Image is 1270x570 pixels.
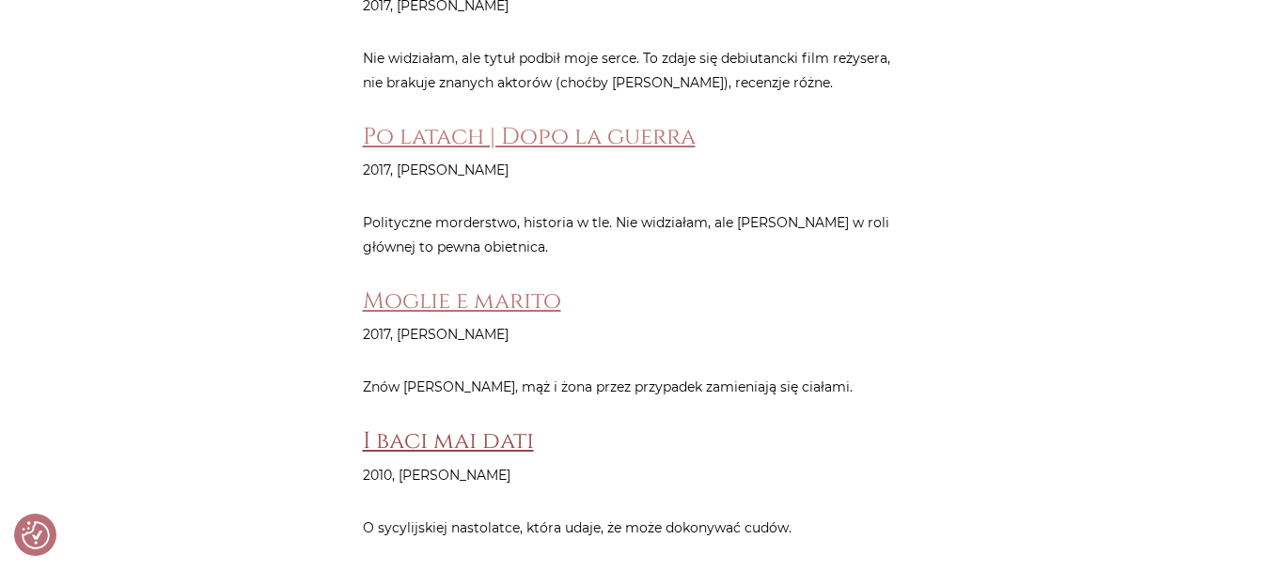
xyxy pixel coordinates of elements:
[363,158,908,182] p: 2017, [PERSON_NAME]
[22,521,50,549] img: Revisit consent button
[363,463,908,487] p: 2010, [PERSON_NAME]
[363,121,696,152] a: Po latach | Dopo la guerra
[363,425,534,456] a: I baci mai dati
[363,210,908,259] p: Polityczne morderstwo, historia w tle. Nie widziałam, ale [PERSON_NAME] w roli głównej to pewna o...
[363,516,908,540] p: O sycylijskiej nastolatce, która udaje, że może dokonywać cudów.
[363,322,908,347] p: 2017, [PERSON_NAME]
[363,46,908,95] p: Nie widziałam, ale tytuł podbił moje serce. To zdaje się debiutancki film reżysera, nie brakuje z...
[363,375,908,399] p: Znów [PERSON_NAME], mąż i żona przez przypadek zamieniają się ciałami.
[363,285,561,316] a: Moglie e marito
[22,521,50,549] button: Preferencje co do zgód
